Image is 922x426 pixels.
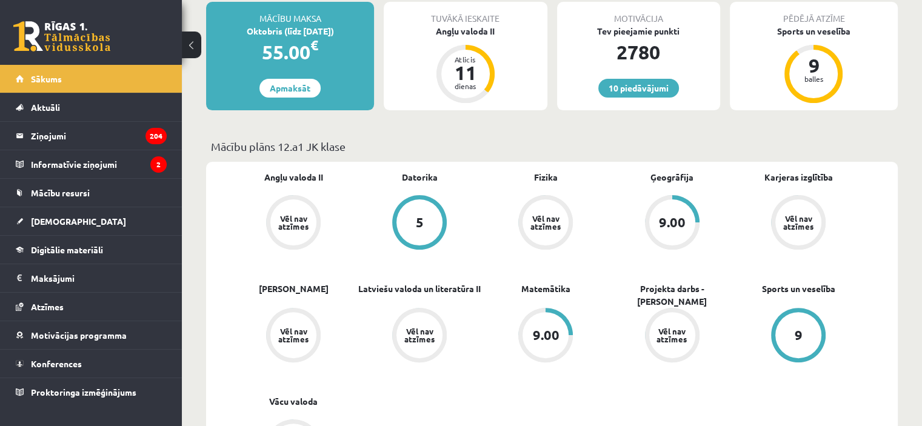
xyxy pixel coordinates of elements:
[16,350,167,378] a: Konferences
[557,25,720,38] div: Tev pieejamie punkti
[447,82,484,90] div: dienas
[483,195,609,252] a: Vēl nav atzīmes
[730,25,898,38] div: Sports un veselība
[310,36,318,54] span: €
[659,216,686,229] div: 9.00
[264,171,323,184] a: Angļu valoda II
[557,38,720,67] div: 2780
[31,73,62,84] span: Sākums
[16,122,167,150] a: Ziņojumi204
[598,79,679,98] a: 10 piedāvājumi
[795,75,832,82] div: balles
[402,171,438,184] a: Datorika
[403,327,436,343] div: Vēl nav atzīmes
[557,2,720,25] div: Motivācija
[31,358,82,369] span: Konferences
[356,195,483,252] a: 5
[16,93,167,121] a: Aktuāli
[269,395,318,408] a: Vācu valoda
[16,293,167,321] a: Atzīmes
[16,207,167,235] a: [DEMOGRAPHIC_DATA]
[16,236,167,264] a: Digitālie materiāli
[150,156,167,173] i: 2
[384,25,547,38] div: Angļu valoda II
[16,378,167,406] a: Proktoringa izmēģinājums
[416,216,424,229] div: 5
[31,150,167,178] legend: Informatīvie ziņojumi
[650,171,693,184] a: Ģeogrāfija
[31,102,60,113] span: Aktuāli
[795,56,832,75] div: 9
[13,21,110,52] a: Rīgas 1. Tālmācības vidusskola
[16,264,167,292] a: Maksājumi
[16,150,167,178] a: Informatīvie ziņojumi2
[730,2,898,25] div: Pēdējā atzīme
[259,282,329,295] a: [PERSON_NAME]
[31,187,90,198] span: Mācību resursi
[211,138,893,155] p: Mācību plāns 12.a1 JK klase
[447,56,484,63] div: Atlicis
[384,2,547,25] div: Tuvākā ieskaite
[16,179,167,207] a: Mācību resursi
[764,171,832,184] a: Karjeras izglītība
[16,321,167,349] a: Motivācijas programma
[532,328,559,342] div: 9.00
[447,63,484,82] div: 11
[384,25,547,105] a: Angļu valoda II Atlicis 11 dienas
[259,79,321,98] a: Apmaksāt
[521,282,570,295] a: Matemātika
[145,128,167,144] i: 204
[230,308,356,365] a: Vēl nav atzīmes
[358,282,481,295] a: Latviešu valoda un literatūra II
[730,25,898,105] a: Sports un veselība 9 balles
[483,308,609,365] a: 9.00
[356,308,483,365] a: Vēl nav atzīmes
[16,65,167,93] a: Sākums
[31,264,167,292] legend: Maksājumi
[735,308,861,365] a: 9
[655,327,689,343] div: Vēl nav atzīmes
[31,301,64,312] span: Atzīmes
[206,38,374,67] div: 55.00
[31,244,103,255] span: Digitālie materiāli
[206,25,374,38] div: Oktobris (līdz [DATE])
[31,387,136,398] span: Proktoringa izmēģinājums
[230,195,356,252] a: Vēl nav atzīmes
[781,215,815,230] div: Vēl nav atzīmes
[31,216,126,227] span: [DEMOGRAPHIC_DATA]
[31,122,167,150] legend: Ziņojumi
[609,195,735,252] a: 9.00
[206,2,374,25] div: Mācību maksa
[761,282,835,295] a: Sports un veselība
[609,308,735,365] a: Vēl nav atzīmes
[529,215,563,230] div: Vēl nav atzīmes
[735,195,861,252] a: Vēl nav atzīmes
[31,330,127,341] span: Motivācijas programma
[534,171,558,184] a: Fizika
[609,282,735,308] a: Projekta darbs - [PERSON_NAME]
[276,215,310,230] div: Vēl nav atzīmes
[794,328,802,342] div: 9
[276,327,310,343] div: Vēl nav atzīmes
